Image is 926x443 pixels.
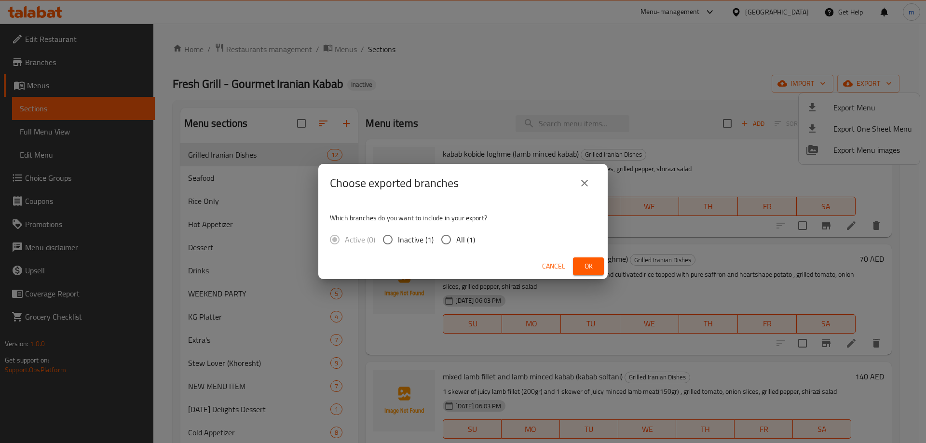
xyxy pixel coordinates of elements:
[538,257,569,275] button: Cancel
[456,234,475,245] span: All (1)
[581,260,596,272] span: Ok
[398,234,434,245] span: Inactive (1)
[573,257,604,275] button: Ok
[330,175,459,191] h2: Choose exported branches
[330,213,596,223] p: Which branches do you want to include in your export?
[573,172,596,195] button: close
[345,234,375,245] span: Active (0)
[542,260,565,272] span: Cancel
